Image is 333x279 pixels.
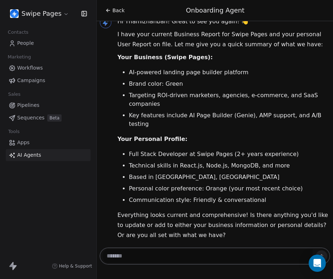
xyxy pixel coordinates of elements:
div: Open Intercom Messenger [309,255,326,272]
span: Sequences [17,114,44,122]
p: Everything looks current and comprehensive! Is there anything you'd like to update or add to eith... [117,210,330,240]
img: user_01J93QE9VH11XXZQZDP4TWZEES.jpg [10,9,19,18]
span: AI Agents [17,151,41,159]
span: Pipelines [17,101,39,109]
button: Swipe Pages [9,8,71,20]
span: Contacts [5,27,32,38]
a: AI Agents [6,149,91,161]
li: Communication style: Friendly & conversational [129,196,330,204]
strong: Your Personal Profile: [117,136,187,142]
span: Marketing [5,52,34,62]
a: Campaigns [6,75,91,86]
a: SequencesBeta [6,112,91,124]
span: Beta [47,114,62,122]
a: Workflows [6,62,91,74]
li: AI-powered landing page builder platform [129,68,330,77]
li: Personal color preference: Orange (your most recent choice) [129,184,330,193]
p: I have your current Business Report for Swipe Pages and your personal User Report on file. Let me... [117,29,330,49]
span: Help & Support [59,263,92,269]
p: Hi Thamizhanban! Great to see you again! 👋 [117,16,330,27]
li: Key features include AI Page Builder (Genie), AMP support, and A/B testing [129,111,330,128]
a: Apps [6,137,91,148]
li: Technical skills in React.js, Node.js, MongoDB, and more [129,161,330,170]
li: Based in [GEOGRAPHIC_DATA], [GEOGRAPHIC_DATA] [129,173,330,181]
span: Campaigns [17,77,45,84]
span: Sales [5,89,24,100]
span: Tools [5,126,23,137]
a: Help & Support [52,263,92,269]
span: Swipe Pages [21,9,62,18]
span: Back [112,7,125,14]
span: People [17,39,34,47]
strong: Your Business (Swipe Pages): [117,54,213,61]
a: Pipelines [6,99,91,111]
span: Apps [17,139,30,146]
span: Onboarding Agent [186,6,245,14]
a: People [6,37,91,49]
li: Full Stack Developer at Swipe Pages (2+ years experience) [129,150,330,159]
li: Brand color: Green [129,80,330,88]
li: Targeting ROI-driven marketers, agencies, e-commerce, and SaaS companies [129,91,330,108]
span: Workflows [17,64,43,72]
